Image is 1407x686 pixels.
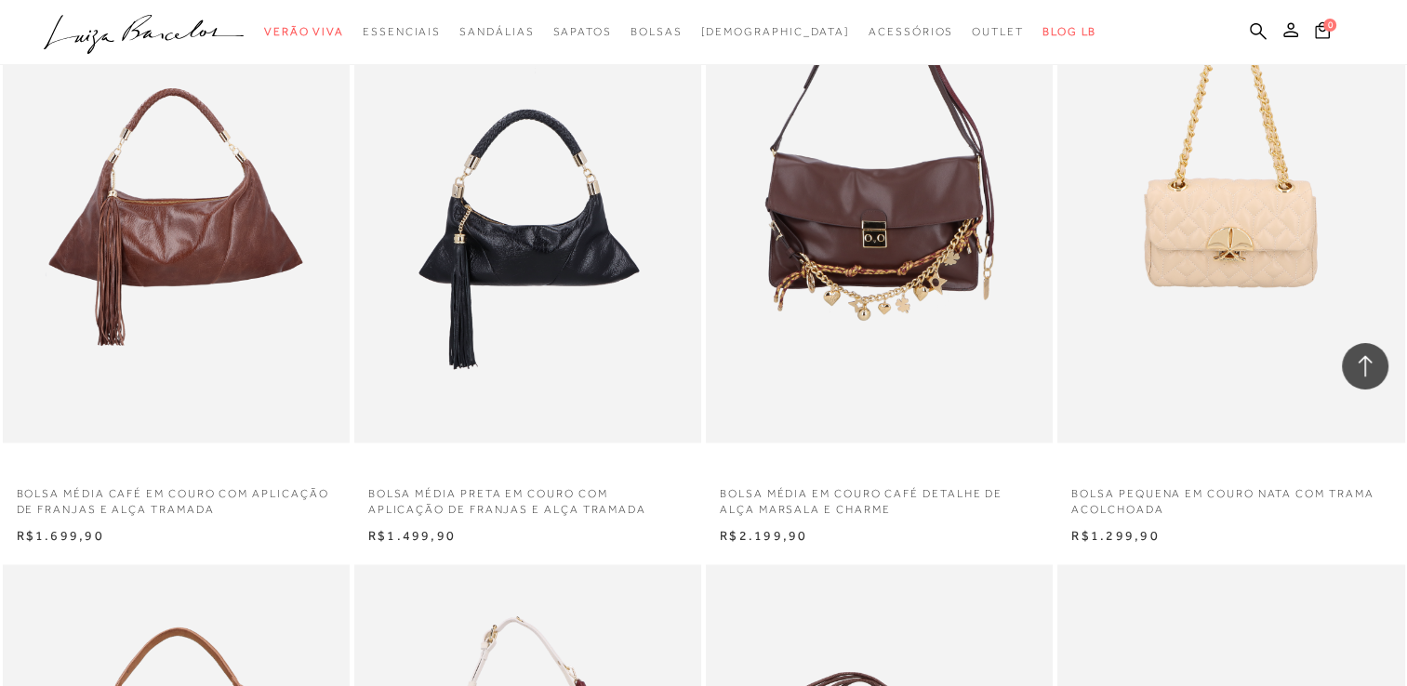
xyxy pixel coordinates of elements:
span: Essenciais [363,25,441,38]
a: categoryNavScreenReaderText [363,15,441,49]
span: [DEMOGRAPHIC_DATA] [700,25,850,38]
span: Bolsas [630,25,683,38]
span: R$1.299,90 [1071,528,1159,543]
span: R$1.699,90 [17,528,104,543]
a: BOLSA PEQUENA EM COURO NATA COM TRAMA ACOLCHOADA [1057,475,1404,518]
span: Outlet [972,25,1024,38]
a: categoryNavScreenReaderText [552,15,611,49]
span: R$1.499,90 [368,528,456,543]
span: BLOG LB [1042,25,1096,38]
span: R$2.199,90 [720,528,807,543]
span: 0 [1323,19,1336,32]
a: categoryNavScreenReaderText [630,15,683,49]
a: BLOG LB [1042,15,1096,49]
button: 0 [1309,20,1335,46]
a: BOLSA MÉDIA PRETA EM COURO COM APLICAÇÃO DE FRANJAS E ALÇA TRAMADA [354,475,701,518]
span: Verão Viva [264,25,344,38]
a: categoryNavScreenReaderText [459,15,534,49]
a: BOLSA MÉDIA CAFÉ EM COURO COM APLICAÇÃO DE FRANJAS E ALÇA TRAMADA [3,475,350,518]
a: categoryNavScreenReaderText [972,15,1024,49]
span: Acessórios [869,25,953,38]
span: Sapatos [552,25,611,38]
a: BOLSA MÉDIA EM COURO CAFÉ DETALHE DE ALÇA MARSALA E CHARME [706,475,1053,518]
a: noSubCategoriesText [700,15,850,49]
a: categoryNavScreenReaderText [264,15,344,49]
a: categoryNavScreenReaderText [869,15,953,49]
span: Sandálias [459,25,534,38]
